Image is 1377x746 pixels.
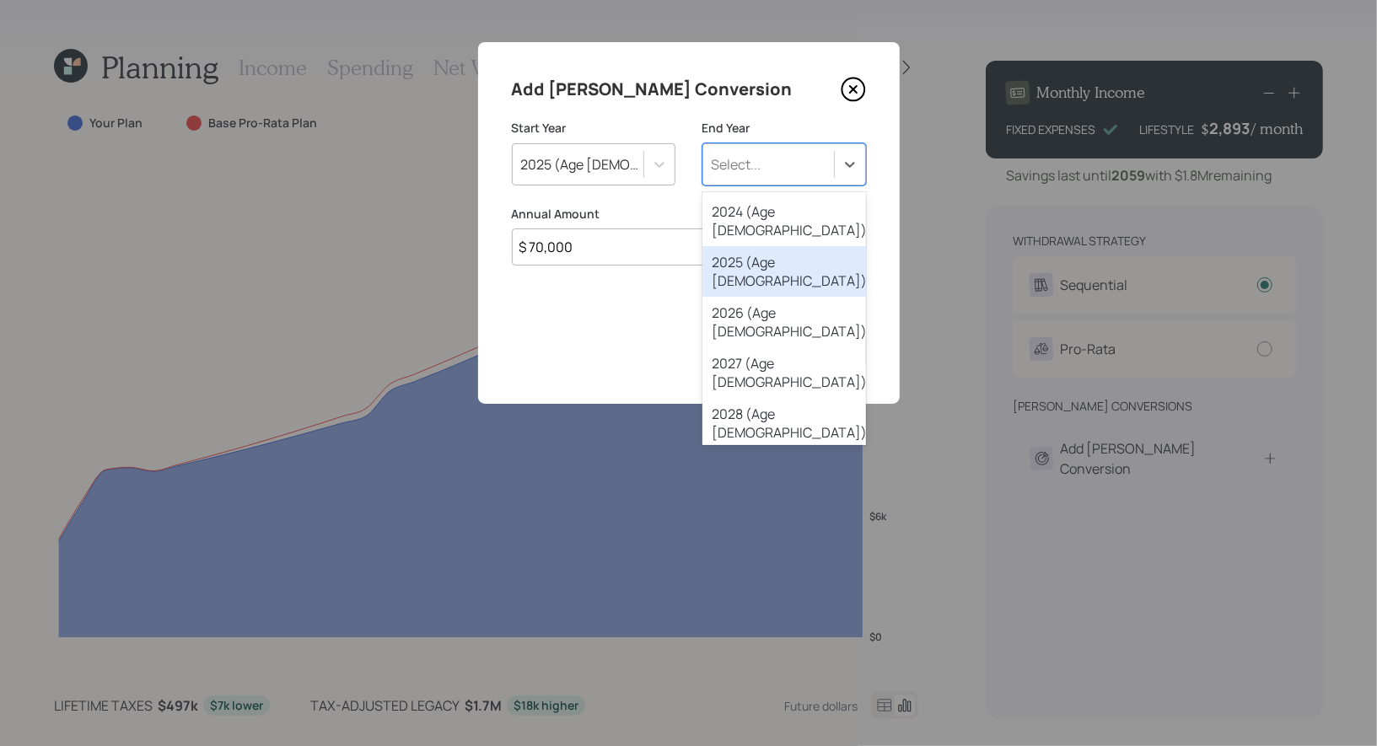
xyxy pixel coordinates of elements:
div: 2025 (Age [DEMOGRAPHIC_DATA]) [521,155,645,174]
label: End Year [702,120,866,137]
div: 2024 (Age [DEMOGRAPHIC_DATA]) [702,196,866,246]
label: Start Year [512,120,675,137]
label: Annual Amount [512,206,866,223]
div: 2026 (Age [DEMOGRAPHIC_DATA]) [702,297,866,347]
div: Select... [712,155,761,174]
h4: Add [PERSON_NAME] Conversion [512,76,793,103]
div: 2027 (Age [DEMOGRAPHIC_DATA]) [702,347,866,398]
div: 2025 (Age [DEMOGRAPHIC_DATA]) [702,246,866,297]
div: 2028 (Age [DEMOGRAPHIC_DATA]) [702,398,866,448]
